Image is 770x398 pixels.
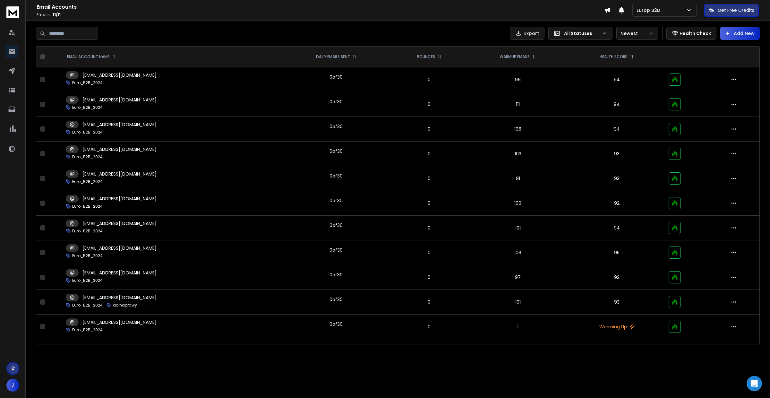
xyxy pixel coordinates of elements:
[569,240,664,265] td: 95
[467,290,569,315] td: 101
[467,240,569,265] td: 106
[467,265,569,290] td: 97
[82,220,157,227] p: [EMAIL_ADDRESS][DOMAIN_NAME]
[82,72,157,78] p: [EMAIL_ADDRESS][DOMAIN_NAME]
[82,195,157,202] p: [EMAIL_ADDRESS][DOMAIN_NAME]
[510,27,544,40] button: Export
[680,30,711,37] p: Health Check
[72,154,103,160] p: Euro_B2B_2024
[564,30,599,37] p: All Statuses
[467,216,569,240] td: 101
[395,249,463,256] p: 0
[82,245,157,251] p: [EMAIL_ADDRESS][DOMAIN_NAME]
[616,27,658,40] button: Newest
[329,148,343,154] div: 0 of 30
[72,303,103,308] p: Euro_B2B_2024
[72,229,103,234] p: Euro_B2B_2024
[467,92,569,117] td: 111
[329,123,343,130] div: 0 of 30
[395,274,463,281] p: 0
[395,324,463,330] p: 0
[569,216,664,240] td: 94
[569,67,664,92] td: 94
[6,379,19,392] button: J
[37,12,604,17] p: Emails :
[569,290,664,315] td: 93
[329,74,343,80] div: 0 of 30
[329,197,343,204] div: 0 of 30
[395,76,463,83] p: 0
[82,294,157,301] p: [EMAIL_ADDRESS][DOMAIN_NAME]
[72,327,103,333] p: Euro_B2B_2024
[395,200,463,206] p: 0
[329,222,343,229] div: 0 of 30
[569,191,664,216] td: 92
[329,99,343,105] div: 0 of 30
[72,278,103,283] p: Euro_B2B_2024
[395,299,463,305] p: 0
[467,166,569,191] td: 91
[467,117,569,142] td: 106
[569,117,664,142] td: 94
[417,54,435,59] p: BOUNCES
[72,105,103,110] p: Euro_B2B_2024
[467,315,569,339] td: 1
[72,253,103,258] p: Euro_B2B_2024
[572,324,661,330] p: Warming Up
[53,12,61,17] span: 11 / 11
[747,376,762,391] div: Open Intercom Messenger
[666,27,716,40] button: Health Check
[467,67,569,92] td: 96
[395,175,463,182] p: 0
[704,4,759,17] button: Get Free Credits
[395,151,463,157] p: 0
[6,6,19,18] img: logo
[316,54,350,59] p: DAILY EMAILS SENT
[395,126,463,132] p: 0
[395,225,463,231] p: 0
[569,92,664,117] td: 94
[637,7,663,13] p: Europ B2B
[500,54,530,59] p: WARMUP EMAILS
[329,247,343,253] div: 0 of 30
[600,54,627,59] p: HEALTH SCORE
[82,171,157,177] p: [EMAIL_ADDRESS][DOMAIN_NAME]
[329,173,343,179] div: 0 of 30
[82,121,157,128] p: [EMAIL_ADDRESS][DOMAIN_NAME]
[569,142,664,166] td: 93
[569,265,664,290] td: 92
[720,27,760,40] button: Add New
[72,204,103,209] p: Euro_B2B_2024
[329,272,343,278] div: 0 of 30
[82,97,157,103] p: [EMAIL_ADDRESS][DOMAIN_NAME]
[82,319,157,325] p: [EMAIL_ADDRESS][DOMAIN_NAME]
[67,54,116,59] div: EMAIL ACCOUNT NAME
[467,142,569,166] td: 103
[82,146,157,152] p: [EMAIL_ADDRESS][DOMAIN_NAME]
[82,270,157,276] p: [EMAIL_ADDRESS][DOMAIN_NAME]
[467,191,569,216] td: 100
[718,7,754,13] p: Get Free Credits
[72,130,103,135] p: Euro_B2B_2024
[395,101,463,108] p: 0
[72,179,103,184] p: Euro_B2B_2024
[37,3,604,11] h1: Email Accounts
[329,321,343,327] div: 0 of 30
[329,296,343,303] div: 0 of 30
[72,80,103,85] p: Euro_B2B_2024
[569,166,664,191] td: 93
[113,303,137,308] p: do naprawy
